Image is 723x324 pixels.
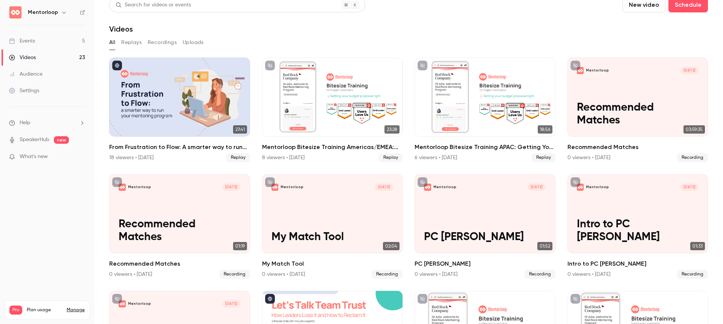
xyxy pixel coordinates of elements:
[112,177,122,187] button: unpublished
[9,315,24,321] p: Videos
[112,61,122,70] button: published
[119,184,126,191] img: Recommended Matches
[418,294,427,304] button: unpublished
[119,300,126,307] img: Intro to Program Builder
[272,184,279,191] img: My Match Tool
[570,294,580,304] button: unpublished
[586,68,609,73] p: Mentorloop
[265,294,275,304] button: published
[415,58,555,162] a: 18:56Mentorloop Bitesize Training APAC: Getting Your Budget Proposal Right6 viewers • [DATE]Replay
[683,125,705,134] span: 03:59:35
[28,9,58,16] h6: Mentorloop
[586,185,609,190] p: Mentorloop
[222,184,240,191] span: [DATE]
[9,6,21,18] img: Mentorloop
[109,37,115,49] button: All
[577,67,584,74] img: Recommended Matches
[262,259,403,268] h2: My Match Tool
[677,270,708,279] span: Recording
[567,154,610,161] div: 0 viewers • [DATE]
[109,58,250,162] li: From Frustration to Flow: A smarter way to run your mentoring program
[375,184,393,191] span: [DATE]
[567,271,610,278] div: 0 viewers • [DATE]
[570,61,580,70] button: unpublished
[680,184,699,191] span: [DATE]
[222,300,240,307] span: [DATE]
[577,184,584,191] img: Intro to PC dash
[262,58,403,162] li: Mentorloop Bitesize Training Americas/EMEA: Getting Your Budget Proposal Right
[262,174,403,279] li: My Match Tool
[109,174,250,279] li: Recommended Matches
[415,174,555,279] a: PC NavMentorloop[DATE]PC [PERSON_NAME]01:52PC [PERSON_NAME]0 viewers • [DATE]Recording
[415,271,458,278] div: 0 viewers • [DATE]
[415,174,555,279] li: PC Nav
[233,125,247,134] span: 27:41
[577,102,699,127] p: Recommended Matches
[570,177,580,187] button: unpublished
[272,231,393,244] p: My Match Tool
[183,37,204,49] button: Uploads
[383,242,400,250] span: 02:04
[265,177,275,187] button: unpublished
[226,153,250,162] span: Replay
[54,136,69,144] span: new
[567,58,708,162] a: Recommended MatchesMentorloop[DATE]Recommended Matches03:59:35Recommended Matches0 viewers • [DAT...
[538,125,552,134] span: 18:56
[109,143,250,152] h2: From Frustration to Flow: A smarter way to run your mentoring program
[9,119,85,127] li: help-dropdown-opener
[109,24,133,33] h1: Videos
[567,174,708,279] li: Intro to PC dash
[680,67,699,74] span: [DATE]
[528,184,546,191] span: [DATE]
[415,143,555,152] h2: Mentorloop Bitesize Training APAC: Getting Your Budget Proposal Right
[70,315,85,321] p: / 150
[109,174,250,279] a: Recommended MatchesMentorloop[DATE]Recommended Matches01:19Recommended Matches0 viewers • [DATE]R...
[577,218,699,244] p: Intro to PC [PERSON_NAME]
[20,119,31,127] span: Help
[265,61,275,70] button: unpublished
[148,37,177,49] button: Recordings
[128,185,151,190] p: Mentorloop
[537,242,552,250] span: 01:52
[219,270,250,279] span: Recording
[116,1,191,9] div: Search for videos or events
[415,58,555,162] li: Mentorloop Bitesize Training APAC: Getting Your Budget Proposal Right
[433,185,456,190] p: Mentorloop
[532,153,555,162] span: Replay
[424,231,546,244] p: PC [PERSON_NAME]
[424,184,431,191] img: PC Nav
[415,259,555,268] h2: PC [PERSON_NAME]
[281,185,304,190] p: Mentorloop
[9,70,43,78] div: Audience
[128,301,151,306] p: Mentorloop
[262,143,403,152] h2: Mentorloop Bitesize Training Americas/EMEA: Getting Your Budget Proposal Right
[262,174,403,279] a: My Match ToolMentorloop[DATE]My Match Tool02:04My Match Tool0 viewers • [DATE]Recording
[567,174,708,279] a: Intro to PC dash Mentorloop[DATE]Intro to PC [PERSON_NAME]01:33Intro to PC [PERSON_NAME]0 viewers...
[233,242,247,250] span: 01:19
[121,37,142,49] button: Replays
[109,259,250,268] h2: Recommended Matches
[262,271,305,278] div: 0 viewers • [DATE]
[27,307,62,313] span: Plan usage
[109,154,154,161] div: 18 viewers • [DATE]
[67,307,85,313] a: Manage
[109,58,250,162] a: 27:41From Frustration to Flow: A smarter way to run your mentoring program18 viewers • [DATE]Replay
[112,294,122,304] button: unpublished
[525,270,555,279] span: Recording
[690,242,705,250] span: 01:33
[567,143,708,152] h2: Recommended Matches
[384,125,400,134] span: 23:28
[109,271,152,278] div: 0 viewers • [DATE]
[418,177,427,187] button: unpublished
[262,58,403,162] a: 23:28Mentorloop Bitesize Training Americas/EMEA: Getting Your Budget Proposal Right8 viewers • [D...
[119,218,240,244] p: Recommended Matches
[379,153,403,162] span: Replay
[567,58,708,162] li: Recommended Matches
[70,316,74,320] span: 23
[20,153,48,161] span: What's new
[372,270,403,279] span: Recording
[9,54,36,61] div: Videos
[567,259,708,268] h2: Intro to PC [PERSON_NAME]
[9,37,35,45] div: Events
[262,154,305,161] div: 8 viewers • [DATE]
